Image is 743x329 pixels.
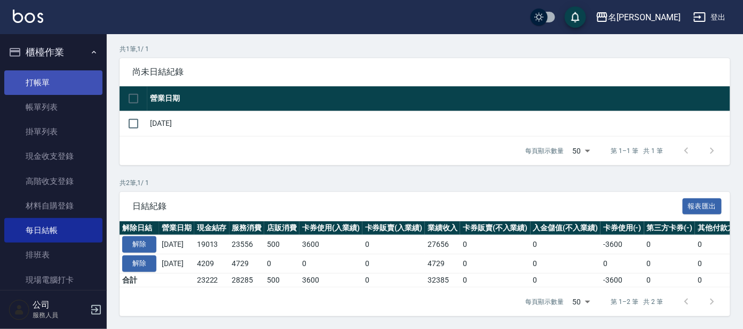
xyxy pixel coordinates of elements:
[600,235,644,254] td: -3600
[9,299,30,320] img: Person
[565,6,586,28] button: save
[147,86,730,111] th: 營業日期
[13,10,43,23] img: Logo
[230,221,265,235] th: 服務消費
[230,235,265,254] td: 23556
[120,178,730,188] p: 共 2 筆, 1 / 1
[611,146,663,156] p: 第 1–1 筆 共 1 筆
[230,273,265,287] td: 28285
[425,254,460,274] td: 4729
[644,273,695,287] td: 0
[460,254,531,274] td: 0
[425,235,460,254] td: 27656
[644,254,695,274] td: 0
[425,221,460,235] th: 業績收入
[122,255,156,272] button: 解除
[362,235,425,254] td: 0
[591,6,685,28] button: 名[PERSON_NAME]
[120,221,159,235] th: 解除日結
[120,44,730,54] p: 共 1 筆, 1 / 1
[425,273,460,287] td: 32385
[132,201,683,212] span: 日結紀錄
[531,221,601,235] th: 入金儲值(不入業績)
[568,287,594,316] div: 50
[299,254,362,274] td: 0
[611,297,663,307] p: 第 1–2 筆 共 2 筆
[460,221,531,235] th: 卡券販賣(不入業績)
[264,235,299,254] td: 500
[4,268,102,292] a: 現場電腦打卡
[194,273,230,287] td: 23222
[4,218,102,243] a: 每日結帳
[4,70,102,95] a: 打帳單
[194,221,230,235] th: 現金結存
[644,221,695,235] th: 第三方卡券(-)
[4,169,102,194] a: 高階收支登錄
[194,254,230,274] td: 4209
[4,194,102,218] a: 材料自購登錄
[568,137,594,165] div: 50
[299,273,362,287] td: 3600
[362,273,425,287] td: 0
[608,11,681,24] div: 名[PERSON_NAME]
[362,221,425,235] th: 卡券販賣(入業績)
[531,235,601,254] td: 0
[299,221,362,235] th: 卡券使用(入業績)
[526,146,564,156] p: 每頁顯示數量
[264,273,299,287] td: 500
[120,273,159,287] td: 合計
[264,221,299,235] th: 店販消費
[526,297,564,307] p: 每頁顯示數量
[299,235,362,254] td: 3600
[194,235,230,254] td: 19013
[230,254,265,274] td: 4729
[600,221,644,235] th: 卡券使用(-)
[683,200,722,211] a: 報表匯出
[122,236,156,253] button: 解除
[4,144,102,168] a: 現金收支登錄
[147,111,730,136] td: [DATE]
[460,235,531,254] td: 0
[264,254,299,274] td: 0
[33,310,87,320] p: 服務人員
[33,300,87,310] h5: 公司
[4,119,102,144] a: 掛單列表
[460,273,531,287] td: 0
[159,221,194,235] th: 營業日期
[4,243,102,267] a: 排班表
[531,273,601,287] td: 0
[600,273,644,287] td: -3600
[362,254,425,274] td: 0
[159,235,194,254] td: [DATE]
[683,198,722,215] button: 報表匯出
[4,95,102,119] a: 帳單列表
[132,67,717,77] span: 尚未日結紀錄
[531,254,601,274] td: 0
[689,7,730,27] button: 登出
[4,38,102,66] button: 櫃檯作業
[600,254,644,274] td: 0
[159,254,194,274] td: [DATE]
[644,235,695,254] td: 0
